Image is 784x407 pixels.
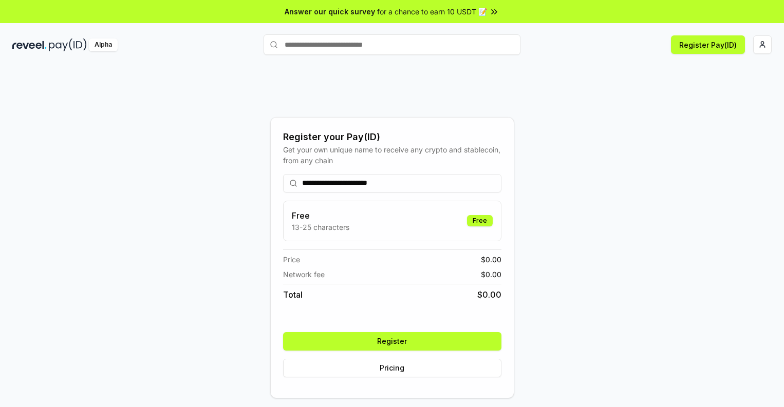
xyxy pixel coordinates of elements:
[671,35,745,54] button: Register Pay(ID)
[467,215,493,226] div: Free
[49,38,87,51] img: pay_id
[292,209,349,222] h3: Free
[283,288,303,301] span: Total
[477,288,501,301] span: $ 0.00
[283,130,501,144] div: Register your Pay(ID)
[285,6,375,17] span: Answer our quick survey
[283,332,501,351] button: Register
[283,269,325,280] span: Network fee
[283,359,501,377] button: Pricing
[481,254,501,265] span: $ 0.00
[12,38,47,51] img: reveel_dark
[292,222,349,232] p: 13-25 characters
[283,144,501,166] div: Get your own unique name to receive any crypto and stablecoin, from any chain
[89,38,118,51] div: Alpha
[283,254,300,265] span: Price
[377,6,487,17] span: for a chance to earn 10 USDT 📝
[481,269,501,280] span: $ 0.00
